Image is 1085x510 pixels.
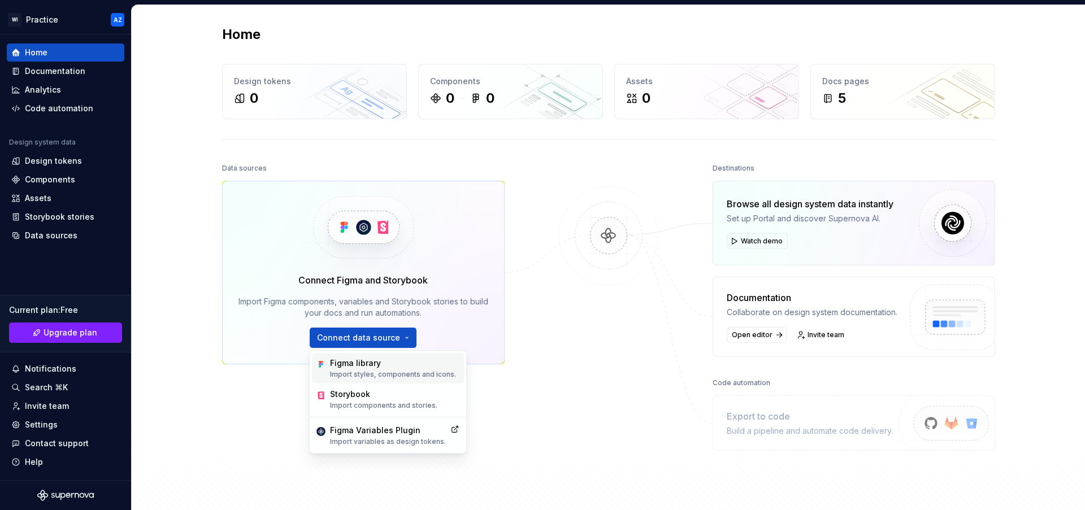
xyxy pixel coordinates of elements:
div: Assets [25,193,51,204]
div: Practice [26,14,58,25]
div: Settings [25,419,58,430]
div: Invite team [25,400,69,412]
button: Search ⌘K [7,378,124,396]
div: Storybook stories [25,211,94,223]
a: Design tokens0 [222,64,407,119]
div: Code automation [25,103,93,114]
div: Export to code [727,409,893,423]
div: 0 [486,89,494,107]
a: Invite team [7,397,124,415]
div: Docs pages [822,76,983,87]
div: 5 [838,89,846,107]
a: Assets [7,189,124,207]
a: Upgrade plan [9,322,122,343]
a: Data sources [7,226,124,245]
div: Documentation [727,291,897,304]
div: Components [430,76,591,87]
button: Watch demo [727,233,788,249]
span: Invite team [808,330,844,339]
div: Code automation [713,375,770,391]
a: Assets0 [614,64,799,119]
span: Connect data source [317,332,400,343]
button: Notifications [7,360,124,378]
div: Destinations [713,160,754,176]
a: Open editor [727,327,787,343]
div: Figma Variables Plugin [330,425,446,436]
div: Browse all design system data instantly [727,197,893,211]
h2: Home [222,25,261,43]
div: 0 [250,89,258,107]
div: 0 [642,89,650,107]
button: Connect data source [310,328,416,348]
div: Import Figma components, variables and Storybook stories to build your docs and run automations. [238,296,488,319]
a: Invite team [793,327,849,343]
button: WIPracticeAZ [2,7,129,32]
div: Figma library [330,358,456,369]
a: Analytics [7,81,124,99]
div: Documentation [25,66,85,77]
div: Build a pipeline and automate code delivery. [727,425,893,437]
a: Components00 [418,64,603,119]
div: Data sources [222,160,267,176]
div: Design tokens [234,76,395,87]
a: Design tokens [7,152,124,170]
a: Home [7,43,124,62]
svg: Supernova Logo [37,490,94,501]
a: Components [7,171,124,189]
span: Open editor [732,330,772,339]
button: Contact support [7,434,124,452]
span: Upgrade plan [44,327,97,338]
div: Data sources [25,230,77,241]
a: Docs pages5 [810,64,995,119]
div: Set up Portal and discover Supernova AI. [727,213,893,224]
span: Watch demo [741,237,783,246]
div: Help [25,456,43,468]
div: Assets [626,76,787,87]
div: AZ [114,15,122,24]
p: Import variables as design tokens. [330,437,446,446]
a: Storybook stories [7,208,124,226]
div: Current plan : Free [9,304,122,316]
p: Import styles, components and icons. [330,370,456,379]
div: Contact support [25,438,89,449]
a: Documentation [7,62,124,80]
a: Code automation [7,99,124,117]
button: Help [7,453,124,471]
div: Design tokens [25,155,82,167]
div: Home [25,47,47,58]
div: Components [25,174,75,185]
a: Settings [7,416,124,434]
p: Import components and stories. [330,401,437,410]
div: Storybook [330,389,437,400]
div: Collaborate on design system documentation. [727,307,897,318]
div: Connect Figma and Storybook [298,273,428,287]
div: Analytics [25,84,61,95]
div: Search ⌘K [25,382,68,393]
div: 0 [446,89,454,107]
div: Notifications [25,363,76,374]
div: Design system data [9,138,76,147]
div: WI [8,13,21,27]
